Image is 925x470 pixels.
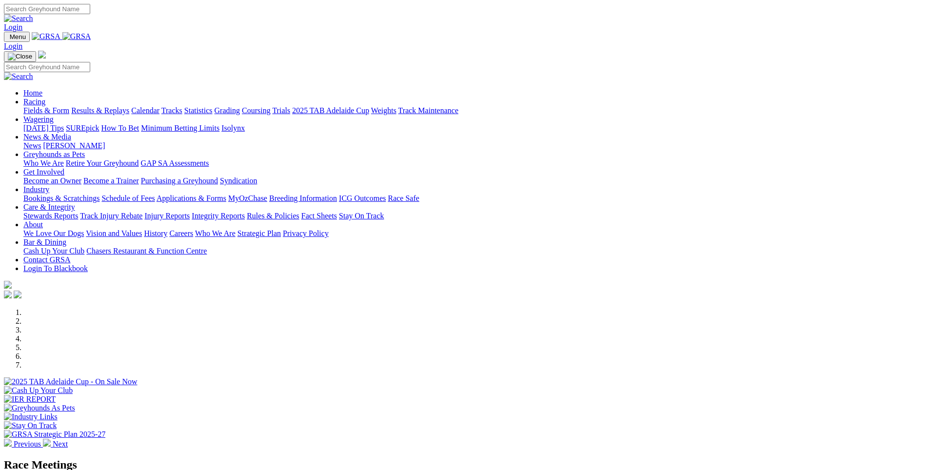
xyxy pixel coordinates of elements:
[247,212,299,220] a: Rules & Policies
[71,106,129,115] a: Results & Replays
[4,377,138,386] img: 2025 TAB Adelaide Cup - On Sale Now
[195,229,236,237] a: Who We Are
[101,194,155,202] a: Schedule of Fees
[4,412,58,421] img: Industry Links
[269,194,337,202] a: Breeding Information
[23,106,921,115] div: Racing
[4,14,33,23] img: Search
[23,159,921,168] div: Greyhounds as Pets
[4,404,75,412] img: Greyhounds As Pets
[23,124,921,133] div: Wagering
[23,247,84,255] a: Cash Up Your Club
[83,176,139,185] a: Become a Trainer
[101,124,139,132] a: How To Bet
[131,106,159,115] a: Calendar
[4,421,57,430] img: Stay On Track
[86,229,142,237] a: Vision and Values
[38,51,46,59] img: logo-grsa-white.png
[23,150,85,158] a: Greyhounds as Pets
[4,51,36,62] button: Toggle navigation
[23,168,64,176] a: Get Involved
[301,212,337,220] a: Fact Sheets
[237,229,281,237] a: Strategic Plan
[4,386,73,395] img: Cash Up Your Club
[23,124,64,132] a: [DATE] Tips
[4,42,22,50] a: Login
[23,212,921,220] div: Care & Integrity
[141,176,218,185] a: Purchasing a Greyhound
[4,32,30,42] button: Toggle navigation
[4,430,105,439] img: GRSA Strategic Plan 2025-27
[4,62,90,72] input: Search
[4,395,56,404] img: IER REPORT
[43,439,51,447] img: chevron-right-pager-white.svg
[23,141,41,150] a: News
[23,212,78,220] a: Stewards Reports
[23,247,921,255] div: Bar & Dining
[272,106,290,115] a: Trials
[62,32,91,41] img: GRSA
[220,176,257,185] a: Syndication
[292,106,369,115] a: 2025 TAB Adelaide Cup
[43,141,105,150] a: [PERSON_NAME]
[23,220,43,229] a: About
[339,212,384,220] a: Stay On Track
[4,291,12,298] img: facebook.svg
[157,194,226,202] a: Applications & Forms
[4,4,90,14] input: Search
[23,185,49,194] a: Industry
[228,194,267,202] a: MyOzChase
[23,238,66,246] a: Bar & Dining
[192,212,245,220] a: Integrity Reports
[66,124,99,132] a: SUREpick
[242,106,271,115] a: Coursing
[371,106,396,115] a: Weights
[10,33,26,40] span: Menu
[4,72,33,81] img: Search
[53,440,68,448] span: Next
[23,89,42,97] a: Home
[23,255,70,264] a: Contact GRSA
[161,106,182,115] a: Tracks
[23,229,921,238] div: About
[169,229,193,237] a: Careers
[23,194,99,202] a: Bookings & Scratchings
[215,106,240,115] a: Grading
[23,203,75,211] a: Care & Integrity
[23,115,54,123] a: Wagering
[339,194,386,202] a: ICG Outcomes
[23,176,921,185] div: Get Involved
[144,229,167,237] a: History
[23,106,69,115] a: Fields & Form
[14,291,21,298] img: twitter.svg
[23,194,921,203] div: Industry
[4,439,12,447] img: chevron-left-pager-white.svg
[398,106,458,115] a: Track Maintenance
[23,229,84,237] a: We Love Our Dogs
[221,124,245,132] a: Isolynx
[32,32,60,41] img: GRSA
[23,141,921,150] div: News & Media
[184,106,213,115] a: Statistics
[4,440,43,448] a: Previous
[23,133,71,141] a: News & Media
[86,247,207,255] a: Chasers Restaurant & Function Centre
[8,53,32,60] img: Close
[23,176,81,185] a: Become an Owner
[43,440,68,448] a: Next
[4,281,12,289] img: logo-grsa-white.png
[141,124,219,132] a: Minimum Betting Limits
[23,98,45,106] a: Racing
[283,229,329,237] a: Privacy Policy
[388,194,419,202] a: Race Safe
[80,212,142,220] a: Track Injury Rebate
[66,159,139,167] a: Retire Your Greyhound
[4,23,22,31] a: Login
[141,159,209,167] a: GAP SA Assessments
[144,212,190,220] a: Injury Reports
[23,264,88,273] a: Login To Blackbook
[14,440,41,448] span: Previous
[23,159,64,167] a: Who We Are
